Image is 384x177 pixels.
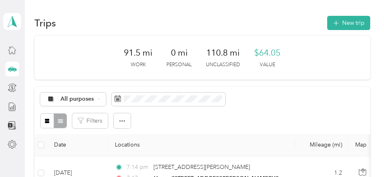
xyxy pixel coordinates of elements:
[35,19,56,27] h1: Trips
[131,61,146,69] p: Work
[166,61,192,69] p: Personal
[153,164,250,171] span: [STREET_ADDRESS][PERSON_NAME]
[295,134,349,156] th: Mileage (mi)
[206,47,239,58] span: 110.8 mi
[127,163,150,172] span: 7:14 pm
[124,47,152,58] span: 91.5 mi
[60,96,94,102] span: All purposes
[171,47,188,58] span: 0 mi
[47,134,108,156] th: Date
[327,16,370,30] button: New trip
[108,134,295,156] th: Locations
[339,132,384,177] iframe: Everlance-gr Chat Button Frame
[72,113,108,128] button: Filters
[206,61,240,69] p: Unclassified
[260,61,275,69] p: Value
[254,47,280,58] span: $64.05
